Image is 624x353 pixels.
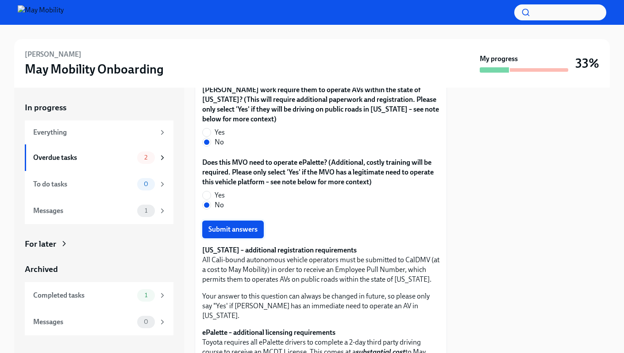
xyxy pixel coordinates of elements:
span: 0 [139,318,154,325]
button: Submit answers [202,221,264,238]
h6: [PERSON_NAME] [25,50,81,59]
a: Completed tasks1 [25,282,173,309]
span: 0 [139,181,154,187]
div: Completed tasks [33,291,134,300]
strong: [US_STATE] – additional registration requirements [202,246,357,254]
span: 1 [139,207,153,214]
span: Submit answers [208,225,258,234]
span: Yes [215,190,225,200]
span: No [215,137,224,147]
div: Messages [33,206,134,216]
label: [PERSON_NAME] work require them to operate AVs within the state of [US_STATE]? (This will require... [202,85,439,124]
a: Overdue tasks2 [25,144,173,171]
a: In progress [25,102,173,113]
strong: My progress [480,54,518,64]
label: Does this MVO need to operate ePalette? (Additional, costly training will be required. Please onl... [202,158,439,187]
div: Everything [33,128,155,137]
div: For later [25,238,56,250]
a: Everything [25,120,173,144]
h3: 33% [575,55,599,71]
p: All Cali-bound autonomous vehicle operators must be submitted to CalDMV (at a cost to May Mobilit... [202,245,439,284]
h3: May Mobility Onboarding [25,61,164,77]
p: Your answer to this question can always be changed in future, so please only say "Yes' if [PERSON... [202,291,439,321]
span: No [215,200,224,210]
span: 1 [139,292,153,299]
img: May Mobility [18,5,64,19]
a: Messages0 [25,309,173,335]
a: To do tasks0 [25,171,173,198]
span: 2 [139,154,153,161]
a: Archived [25,264,173,275]
div: Messages [33,317,134,327]
div: To do tasks [33,179,134,189]
span: Yes [215,128,225,137]
a: For later [25,238,173,250]
strong: ePalette – additional licensing requirements [202,328,335,337]
div: Overdue tasks [33,153,134,163]
a: Messages1 [25,198,173,224]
